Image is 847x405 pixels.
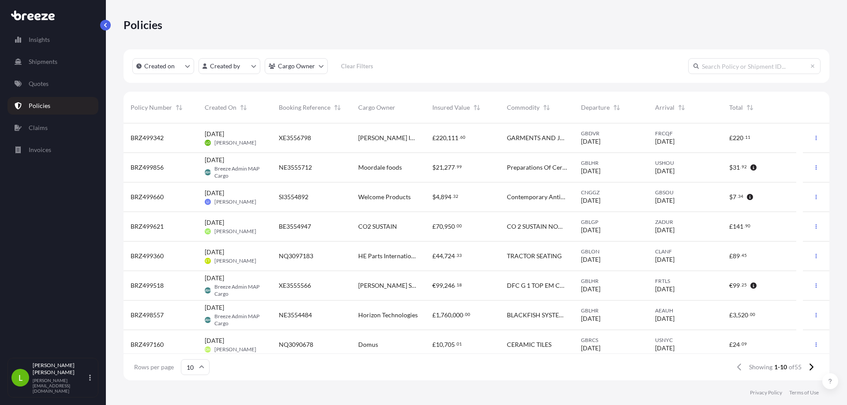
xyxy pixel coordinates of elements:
span: GBLHR [581,307,641,314]
span: £ [729,253,733,259]
a: Quotes [7,75,98,93]
span: [DATE] [655,137,675,146]
span: Showing [749,363,772,372]
span: [PERSON_NAME] Space UK Ltd [358,281,418,290]
span: [DATE] [205,303,224,312]
span: DH [205,345,210,354]
span: . [455,342,456,346]
button: createdBy Filter options [199,58,260,74]
span: LO [206,138,210,147]
p: [PERSON_NAME] [PERSON_NAME] [33,362,87,376]
span: 111 [448,135,458,141]
span: 520 [738,312,748,318]
span: 99 [733,282,740,289]
span: NE3554484 [279,311,312,320]
span: Created On [205,103,236,112]
span: BRZ498557 [131,311,164,320]
span: [DATE] [205,189,224,197]
span: Breeze Admin MAP Cargo [214,313,265,327]
span: BLACKFISH SYSTEM SATELLITE PHONE TRACKING SYSTEM HS CODE 85176290 [507,311,567,320]
span: [DATE] [655,226,675,234]
span: BE3554947 [279,222,311,231]
button: createdOn Filter options [132,58,194,74]
span: SI3554892 [279,193,308,201]
a: Claims [7,119,98,137]
a: Insights [7,31,98,48]
a: Terms of Use [789,389,819,396]
span: , [443,223,444,230]
span: , [736,312,738,318]
span: Breeze Admin MAP Cargo [214,283,265,297]
span: XE3555566 [279,281,311,290]
span: Policy Number [131,103,172,112]
span: £ [729,135,733,141]
span: £ [729,223,733,230]
span: . [455,224,456,227]
span: 000 [453,312,463,318]
p: Claims [29,123,48,132]
p: Insights [29,35,50,44]
span: . [464,313,465,316]
span: 18 [457,283,462,286]
a: Shipments [7,53,98,71]
span: 92 [742,165,747,168]
span: ZADUR [655,219,715,226]
span: Breeze Admin MAP Cargo [214,165,265,179]
span: £ [432,253,436,259]
button: Sort [676,102,687,113]
span: 01 [457,342,462,346]
span: 220 [733,135,743,141]
span: £ [729,312,733,318]
span: [PERSON_NAME] [214,139,256,146]
span: [DATE] [205,156,224,164]
span: CO2 SUSTAIN [358,222,397,231]
span: 1 [436,312,439,318]
span: [DATE] [655,285,675,294]
span: [DATE] [205,248,224,256]
span: 4 [436,194,439,200]
button: Sort [472,102,482,113]
span: 33 [457,254,462,257]
span: $ [729,164,733,171]
span: GBSOU [655,189,715,196]
span: [DATE] [581,314,600,323]
span: , [443,253,444,259]
span: BAMC [203,168,213,177]
span: of 55 [789,363,802,372]
span: Horizon Technologies [358,311,418,320]
span: GARMENTS AND JEWELLERY [507,134,567,142]
span: DFC G 1 TOP EM COMPUTER PARTS [507,281,567,290]
span: 00 [457,224,462,227]
span: . [744,224,745,227]
span: GBLHR [581,278,641,285]
span: 3 [733,312,736,318]
span: 11 [745,136,750,139]
span: 09 [742,342,747,346]
span: [DATE] [581,137,600,146]
span: Total [729,103,743,112]
span: , [443,282,444,289]
span: 32 [453,195,458,198]
span: . [455,165,456,168]
span: AEAUH [655,307,715,314]
span: $ [729,194,733,200]
span: 60 [460,136,465,139]
span: NE3555712 [279,163,312,172]
span: 10 [436,342,443,348]
span: . [455,254,456,257]
p: Invoices [29,145,51,154]
span: 89 [733,253,740,259]
span: BRZ497160 [131,340,164,349]
span: . [740,165,741,168]
span: . [452,195,453,198]
span: USNYC [655,337,715,344]
span: 894 [441,194,451,200]
span: 246 [444,282,455,289]
span: 724 [444,253,455,259]
span: 220 [436,135,446,141]
span: 70 [436,223,443,230]
p: Policies [124,18,163,32]
span: BRZ499518 [131,281,164,290]
p: Cargo Owner [278,62,315,71]
span: 705 [444,342,455,348]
